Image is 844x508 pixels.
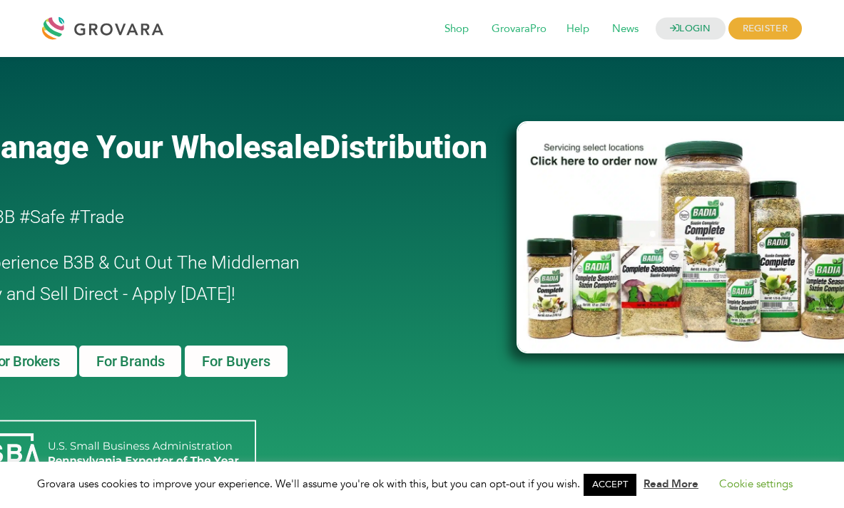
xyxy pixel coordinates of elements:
[37,477,807,491] span: Grovara uses cookies to improve your experience. We'll assume you're ok with this, but you can op...
[602,21,649,37] a: News
[482,16,556,43] span: GrovaraPro
[434,21,479,37] a: Shop
[644,477,698,491] a: Read More
[96,354,164,368] span: For Brands
[434,16,479,43] span: Shop
[202,354,270,368] span: For Buyers
[556,21,599,37] a: Help
[79,346,181,377] a: For Brands
[185,346,288,377] a: For Buyers
[719,477,793,491] a: Cookie settings
[656,18,726,40] a: LOGIN
[320,128,487,166] span: Distribution
[584,474,636,496] a: ACCEPT
[482,21,556,37] a: GrovaraPro
[728,18,802,40] span: REGISTER
[602,16,649,43] span: News
[556,16,599,43] span: Help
